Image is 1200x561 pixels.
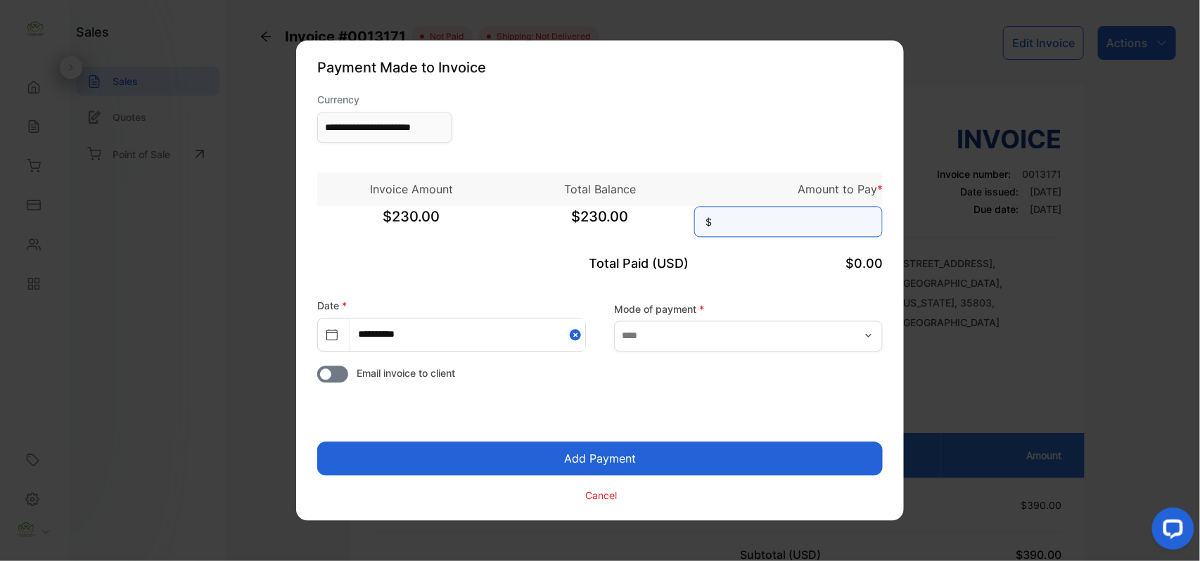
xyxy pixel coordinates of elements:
[570,319,585,351] button: Close
[317,93,452,108] label: Currency
[317,58,883,79] p: Payment Made to Invoice
[694,181,883,198] p: Amount to Pay
[357,366,455,381] span: Email invoice to client
[317,442,883,476] button: Add Payment
[506,254,694,273] p: Total Paid (USD)
[706,215,712,230] span: $
[845,257,883,271] span: $0.00
[317,207,506,242] span: $230.00
[586,488,618,503] p: Cancel
[506,181,694,198] p: Total Balance
[317,300,347,312] label: Date
[317,181,506,198] p: Invoice Amount
[506,207,694,242] span: $230.00
[614,302,883,316] label: Mode of payment
[1141,502,1200,561] iframe: LiveChat chat widget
